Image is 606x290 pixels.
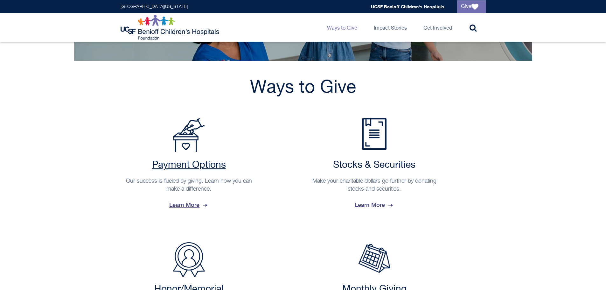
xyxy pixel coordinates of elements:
h1: Ways to Give [121,77,486,99]
a: Ways to Give [322,13,362,42]
h2: Stocks & Securities [309,159,440,171]
a: Payment Options Payment Options Our success is fueled by giving. Learn how you can make a differe... [121,118,257,214]
span: Learn More [169,196,209,214]
a: Stocks & Securities Stocks & Securities Make your charitable dollars go further by donating stock... [306,118,443,214]
h2: Payment Options [124,159,254,171]
img: Payment Options [173,118,205,152]
img: Logo for UCSF Benioff Children's Hospitals Foundation [121,15,221,40]
a: UCSF Benioff Children's Hospitals [371,4,444,9]
img: Monthly Giving [359,244,390,273]
span: Learn More [355,196,394,214]
a: [GEOGRAPHIC_DATA][US_STATE] [121,4,188,9]
a: Give [457,0,486,13]
a: Impact Stories [369,13,412,42]
p: Our success is fueled by giving. Learn how you can make a difference. [124,177,254,193]
a: Get Involved [418,13,457,42]
img: Honor/Memorial [173,242,205,277]
p: Make your charitable dollars go further by donating stocks and securities. [309,177,440,193]
img: Stocks & Securities [362,118,387,150]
